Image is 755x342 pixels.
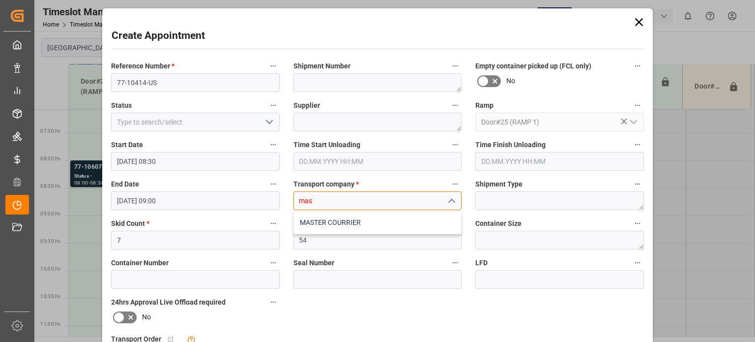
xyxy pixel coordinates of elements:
button: Start Date [267,138,280,151]
span: Transport company [293,179,359,189]
button: Empty container picked up (FCL only) [631,60,644,72]
h2: Create Appointment [112,28,205,44]
span: Container Size [475,218,522,229]
button: Container Number [267,256,280,269]
span: No [506,76,515,86]
span: Empty container picked up (FCL only) [475,61,591,71]
input: Type to search/select [111,113,280,131]
span: End Date [111,179,139,189]
span: LFD [475,258,488,268]
button: Supplier [449,99,462,112]
button: Shipment Type [631,178,644,190]
button: Time Start Unloading [449,138,462,151]
span: Supplier [293,100,320,111]
button: close menu [443,193,458,209]
span: Reference Number [111,61,174,71]
span: 24hrs Approval Live Offload required [111,297,226,308]
span: Time Start Unloading [293,140,360,150]
input: DD.MM.YYYY HH:MM [111,152,280,171]
button: open menu [261,115,276,130]
span: Container Number [111,258,169,268]
span: Time Finish Unloading [475,140,546,150]
span: Seal Number [293,258,334,268]
input: DD.MM.YYYY HH:MM [475,152,644,171]
input: DD.MM.YYYY HH:MM [111,191,280,210]
button: Time Finish Unloading [631,138,644,151]
button: Status [267,99,280,112]
input: DD.MM.YYYY HH:MM [293,152,462,171]
button: Container Size [631,217,644,230]
button: Ramp [631,99,644,112]
button: Transport company * [449,178,462,190]
span: Shipment Type [475,179,523,189]
input: Type to search/select [475,113,644,131]
span: Ramp [475,100,494,111]
div: MASTER COURRIER [294,212,462,234]
span: Start Date [111,140,143,150]
button: LFD [631,256,644,269]
button: Reference Number * [267,60,280,72]
button: 24hrs Approval Live Offload required [267,296,280,309]
button: Shipment Number [449,60,462,72]
button: Seal Number [449,256,462,269]
span: No [142,312,151,322]
button: Skid Count * [267,217,280,230]
button: End Date [267,178,280,190]
span: Skid Count [111,218,149,229]
span: Status [111,100,132,111]
button: open menu [625,115,640,130]
span: Shipment Number [293,61,350,71]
